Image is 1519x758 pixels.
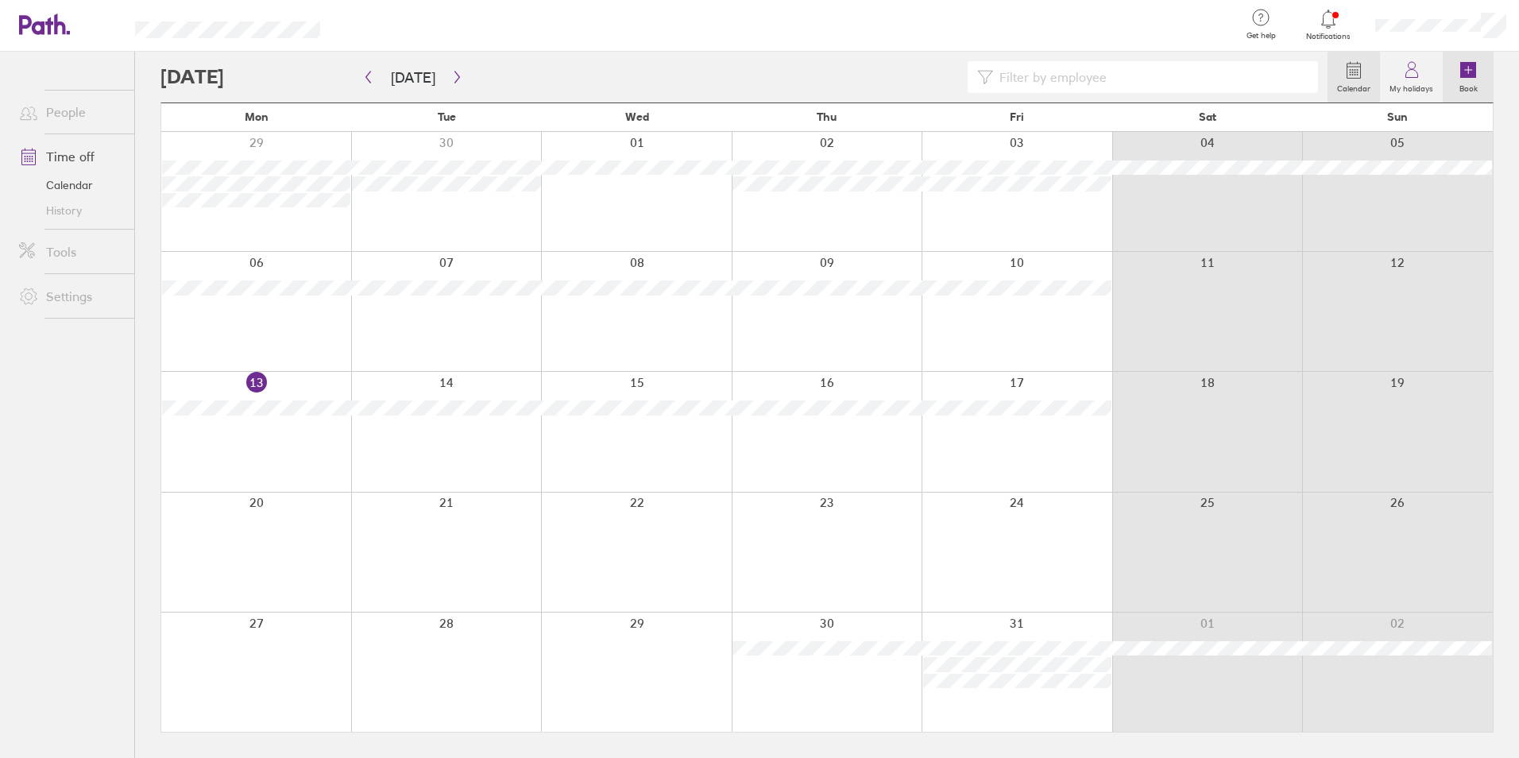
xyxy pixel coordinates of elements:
a: Notifications [1303,8,1355,41]
span: Sun [1387,110,1408,123]
a: Calendar [1328,52,1380,102]
a: History [6,198,134,223]
a: Time off [6,141,134,172]
span: Thu [817,110,837,123]
span: Fri [1010,110,1024,123]
input: Filter by employee [993,62,1308,92]
a: My holidays [1380,52,1443,102]
a: Calendar [6,172,134,198]
label: Calendar [1328,79,1380,94]
button: [DATE] [378,64,448,91]
a: Book [1443,52,1494,102]
span: Tue [438,110,456,123]
a: Settings [6,280,134,312]
label: Book [1450,79,1487,94]
label: My holidays [1380,79,1443,94]
a: Tools [6,236,134,268]
span: Notifications [1303,32,1355,41]
span: Sat [1199,110,1216,123]
span: Mon [245,110,269,123]
span: Wed [625,110,649,123]
span: Get help [1235,31,1287,41]
a: People [6,96,134,128]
